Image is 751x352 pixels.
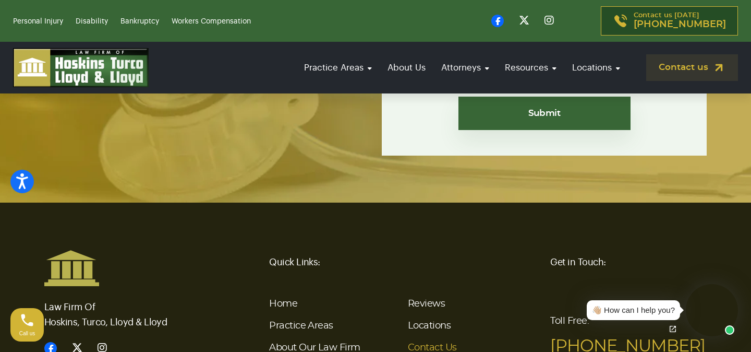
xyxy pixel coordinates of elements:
a: Contact us [646,54,738,81]
h6: Quick Links: [269,250,538,275]
a: Home [269,299,297,309]
a: Personal Injury [13,18,63,25]
a: Open chat [662,318,684,340]
a: Workers Compensation [172,18,251,25]
span: [PHONE_NUMBER] [634,19,726,30]
img: Hoskins and Turco Logo [44,250,99,286]
a: Reviews [408,299,445,309]
a: Bankruptcy [120,18,159,25]
p: Law Firm Of Hoskins, Turco, Lloyd & Lloyd [44,287,201,330]
a: Locations [408,321,451,331]
a: Contact us [DATE][PHONE_NUMBER] [601,6,738,36]
h6: Get in Touch: [550,250,707,275]
a: Resources [500,53,562,83]
p: Contact us [DATE] [634,12,726,30]
a: About Us [382,53,431,83]
div: 👋🏼 How can I help you? [592,304,675,316]
img: logo [13,48,149,87]
a: Locations [567,53,625,83]
input: Submit [458,97,631,130]
a: Practice Areas [269,321,333,331]
a: Attorneys [436,53,494,83]
a: Disability [76,18,108,25]
span: Call us [19,331,35,336]
a: Practice Areas [299,53,377,83]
